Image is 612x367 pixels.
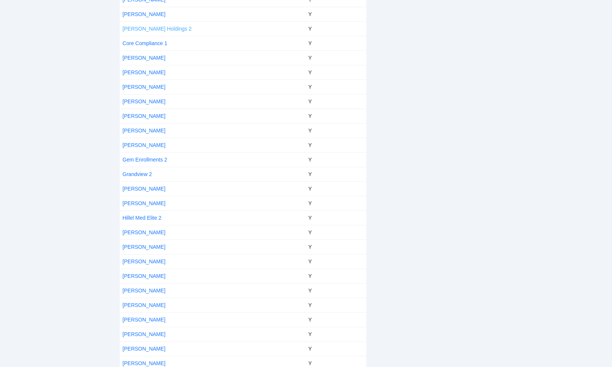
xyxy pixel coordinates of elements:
[305,65,366,79] td: Y
[305,123,366,138] td: Y
[305,109,366,123] td: Y
[123,142,166,148] a: [PERSON_NAME]
[305,181,366,196] td: Y
[123,98,166,104] a: [PERSON_NAME]
[305,94,366,109] td: Y
[123,69,166,75] a: [PERSON_NAME]
[305,50,366,65] td: Y
[123,215,161,221] a: Hillel Med Elite 2
[305,196,366,210] td: Y
[305,298,366,312] td: Y
[305,239,366,254] td: Y
[305,254,366,269] td: Y
[123,84,166,90] a: [PERSON_NAME]
[305,152,366,167] td: Y
[123,40,167,46] a: Core Compliance 1
[123,317,166,323] a: [PERSON_NAME]
[123,157,167,163] a: Gem Enrollments 2
[305,269,366,283] td: Y
[305,36,366,50] td: Y
[305,167,366,181] td: Y
[123,229,166,235] a: [PERSON_NAME]
[305,138,366,152] td: Y
[305,312,366,327] td: Y
[123,258,166,264] a: [PERSON_NAME]
[123,331,166,337] a: [PERSON_NAME]
[305,7,366,21] td: Y
[123,200,166,206] a: [PERSON_NAME]
[123,186,166,192] a: [PERSON_NAME]
[123,26,192,32] a: [PERSON_NAME] Holdings 2
[123,55,166,61] a: [PERSON_NAME]
[123,11,166,17] a: [PERSON_NAME]
[305,79,366,94] td: Y
[305,341,366,356] td: Y
[123,128,166,134] a: [PERSON_NAME]
[123,171,152,177] a: Grandview 2
[305,283,366,298] td: Y
[123,113,166,119] a: [PERSON_NAME]
[123,346,166,352] a: [PERSON_NAME]
[123,288,166,294] a: [PERSON_NAME]
[305,225,366,239] td: Y
[305,327,366,341] td: Y
[305,21,366,36] td: Y
[123,244,166,250] a: [PERSON_NAME]
[123,302,166,308] a: [PERSON_NAME]
[123,273,166,279] a: [PERSON_NAME]
[305,210,366,225] td: Y
[123,360,166,366] a: [PERSON_NAME]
